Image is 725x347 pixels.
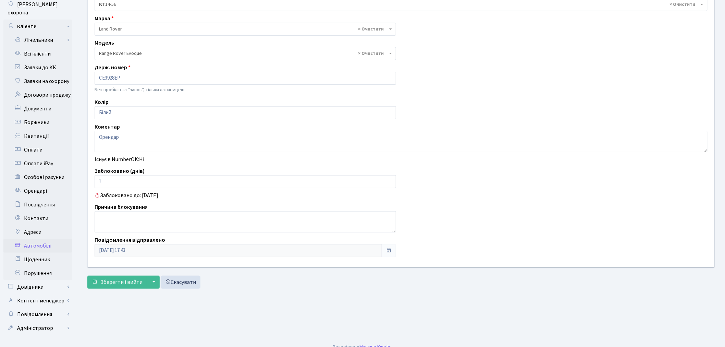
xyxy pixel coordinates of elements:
a: Заявки до КК [3,61,72,74]
label: Заблоковано (днів) [95,167,145,175]
span: Land Rover [95,23,396,36]
label: Повідомлення відправлено [95,236,165,244]
a: Адміністратор [3,321,72,335]
a: Оплати iPay [3,157,72,170]
span: Ні [139,156,144,163]
span: Land Rover [99,26,388,33]
a: Контент менеджер [3,294,72,308]
label: Марка [95,14,114,23]
label: Колір [95,98,109,106]
a: Повідомлення [3,308,72,321]
textarea: Орендар [95,131,708,152]
a: Особові рахунки [3,170,72,184]
span: Range Rover Evoque [95,47,396,60]
span: Зберегти і вийти [100,278,143,286]
label: Модель [95,39,114,47]
a: Оплати [3,143,72,157]
a: Довідники [3,280,72,294]
a: Документи [3,102,72,116]
div: Існує в NumberOK: [89,155,713,164]
a: Контакти [3,212,72,225]
a: Договори продажу [3,88,72,102]
button: Зберегти і вийти [87,276,147,289]
a: Посвідчення [3,198,72,212]
span: Видалити всі елементи [358,26,384,33]
a: Орендарі [3,184,72,198]
a: Порушення [3,266,72,280]
span: <b>КТ</b>&nbsp;&nbsp;&nbsp;&nbsp;14-56 [99,1,699,8]
a: Заявки на охорону [3,74,72,88]
label: Коментар [95,123,120,131]
span: Видалити всі елементи [358,50,384,57]
span: Range Rover Evoque [99,50,388,57]
a: Квитанції [3,129,72,143]
a: Автомобілі [3,239,72,253]
a: Клієнти [3,20,72,33]
a: Всі клієнти [3,47,72,61]
a: Адреси [3,225,72,239]
label: Держ. номер [95,63,131,72]
a: Щоденник [3,253,72,266]
a: Скасувати [161,276,200,289]
p: Без пробілів та "лапок", тільки латиницею [95,86,396,94]
div: Заблоковано до: [DATE] [89,191,713,200]
a: Лічильники [8,33,72,47]
span: Видалити всі елементи [670,1,696,8]
label: Причина блокування [95,203,148,211]
a: Боржники [3,116,72,129]
b: КТ [99,1,105,8]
